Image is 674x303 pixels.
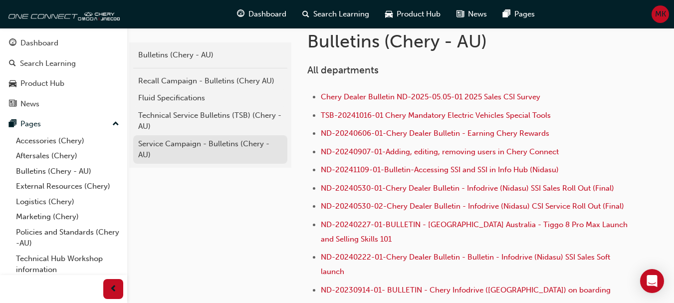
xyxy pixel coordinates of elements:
[138,92,282,104] div: Fluid Specifications
[294,4,377,24] a: search-iconSearch Learning
[321,286,611,295] a: ND-20230914-01- BULLETIN - Chery Infodrive ([GEOGRAPHIC_DATA]) on boarding
[321,165,559,174] a: ND-20241109-01-Bulletin-Accessing SSI and SSI in Info Hub (Nidasu)
[12,148,123,164] a: Aftersales (Chery)
[385,8,393,20] span: car-icon
[112,118,119,131] span: up-icon
[20,118,41,130] div: Pages
[4,34,123,52] a: Dashboard
[302,8,309,20] span: search-icon
[138,110,282,132] div: Technical Service Bulletins (TSB) (Chery - AU)
[4,95,123,113] a: News
[449,4,495,24] a: news-iconNews
[4,32,123,115] button: DashboardSearch LearningProduct HubNews
[321,202,624,211] a: ND-20240530-02-Chery Dealer Bulletin - Infodrive (Nidasu) CSI Service Roll Out (Final)
[138,49,282,61] div: Bulletins (Chery - AU)
[377,4,449,24] a: car-iconProduct Hub
[20,37,58,49] div: Dashboard
[138,75,282,87] div: Recall Campaign - Bulletins (Chery AU)
[307,30,598,52] h1: Bulletins (Chery - AU)
[503,8,510,20] span: pages-icon
[321,129,549,138] a: ND-20240606-01-Chery Dealer Bulletin - Earning Chery Rewards
[321,253,612,276] a: ND-20240222-01-Chery Dealer Bulletin - Bulletin - Infodrive (Nidasu) SSI Sales Soft launch
[229,4,294,24] a: guage-iconDashboard
[9,39,16,48] span: guage-icon
[20,78,64,89] div: Product Hub
[9,120,16,129] span: pages-icon
[12,251,123,278] a: Technical Hub Workshop information
[321,92,540,101] a: Chery Dealer Bulletin ND-2025-05.05-01 2025 Sales CSI Survey
[12,194,123,210] a: Logistics (Chery)
[514,8,535,20] span: Pages
[456,8,464,20] span: news-icon
[20,58,76,69] div: Search Learning
[321,220,630,244] a: ND-20240227-01-BULLETIN - [GEOGRAPHIC_DATA] Australia - Tiggo 8 Pro Max Launch and Selling Skills...
[652,5,669,23] button: MK
[12,225,123,251] a: Policies and Standards (Chery -AU)
[321,147,559,156] a: ND-20240907-01-Adding, editing, removing users in Chery Connect
[133,135,287,164] a: Service Campaign - Bulletins (Chery - AU)
[4,115,123,133] button: Pages
[468,8,487,20] span: News
[12,209,123,225] a: Marketing (Chery)
[133,46,287,64] a: Bulletins (Chery - AU)
[133,89,287,107] a: Fluid Specifications
[110,283,117,296] span: prev-icon
[9,100,16,109] span: news-icon
[313,8,369,20] span: Search Learning
[248,8,286,20] span: Dashboard
[138,138,282,161] div: Service Campaign - Bulletins (Chery - AU)
[12,133,123,149] a: Accessories (Chery)
[12,179,123,194] a: External Resources (Chery)
[640,269,664,293] div: Open Intercom Messenger
[495,4,543,24] a: pages-iconPages
[321,184,614,193] a: ND-20240530-01-Chery Dealer Bulletin - Infodrive (Nidasu) SSI Sales Roll Out (Final)
[4,74,123,93] a: Product Hub
[4,54,123,73] a: Search Learning
[9,79,16,88] span: car-icon
[20,98,39,110] div: News
[655,8,666,20] span: MK
[307,64,379,76] span: All departments
[5,4,120,24] img: oneconnect
[237,8,244,20] span: guage-icon
[133,72,287,90] a: Recall Campaign - Bulletins (Chery AU)
[133,107,287,135] a: Technical Service Bulletins (TSB) (Chery - AU)
[321,111,551,120] a: TSB-20241016-01 Chery Mandatory Electric Vehicles Special Tools
[12,164,123,179] a: Bulletins (Chery - AU)
[9,59,16,68] span: search-icon
[397,8,441,20] span: Product Hub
